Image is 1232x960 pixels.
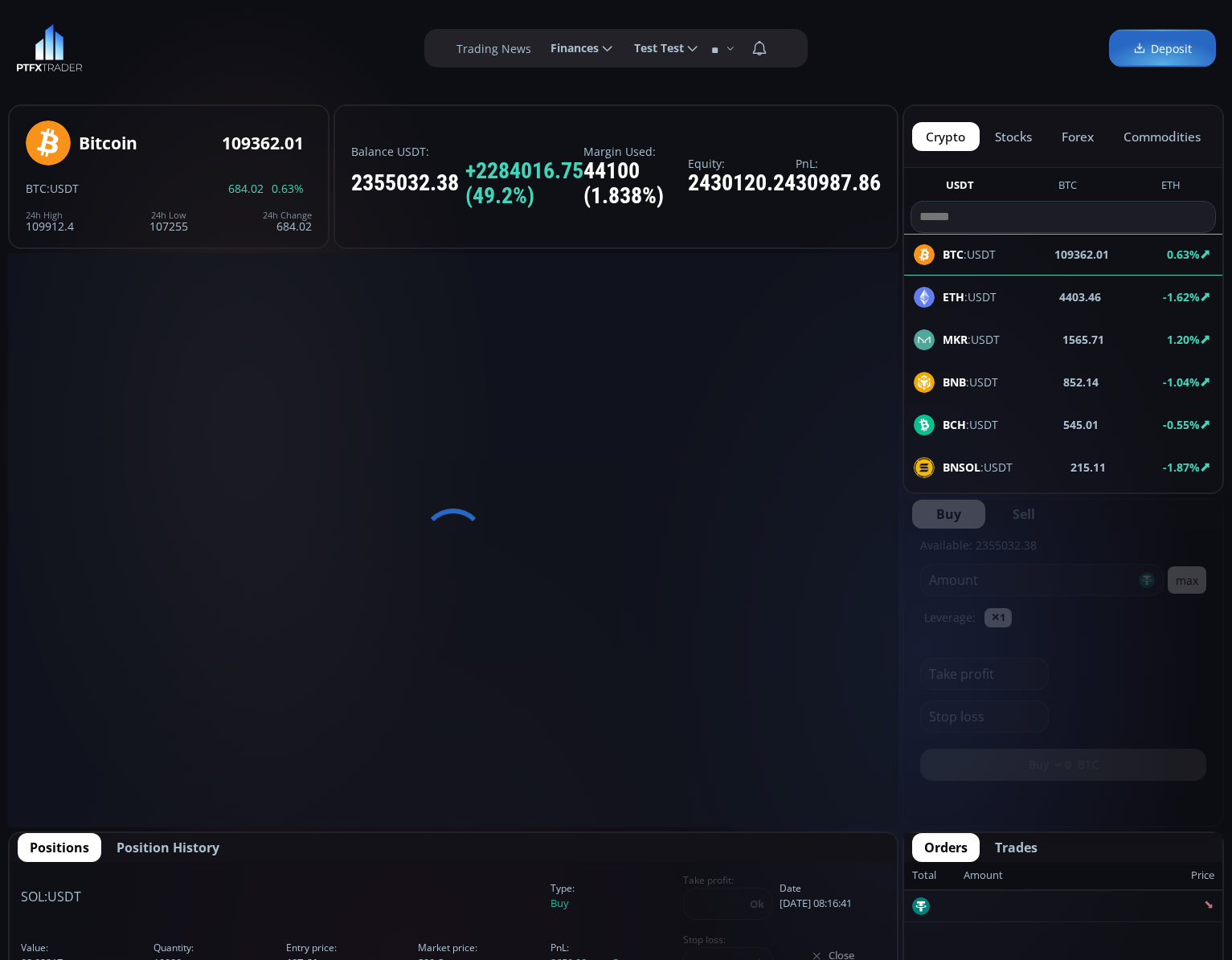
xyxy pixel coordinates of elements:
[943,374,966,390] b: BNB
[1155,178,1187,198] button: ETH
[623,32,684,64] span: Test Test
[943,374,998,390] span: :USDT
[964,865,1003,886] div: Amount
[47,181,79,196] span: :USDT
[995,838,1038,857] span: Trades
[1070,459,1106,476] b: 215.11
[943,289,964,304] b: ETH
[688,157,796,170] label: Equity:
[912,833,980,862] button: Orders
[1133,40,1192,57] span: Deposit
[943,331,1000,348] span: :USDT
[1163,374,1200,390] b: -1.04%
[539,32,599,64] span: Finances
[1063,374,1099,390] b: 852.14
[149,210,188,232] div: 107255
[16,24,83,72] img: LOGO
[1059,288,1101,305] b: 4403.46
[1109,30,1216,67] a: Deposit
[465,159,583,209] span: +2284016.75 (49.2%)
[983,833,1050,862] button: Trades
[912,122,980,151] button: crypto
[776,875,889,918] span: [DATE] 08:16:41
[21,888,44,905] b: SOL
[117,838,219,857] span: Position History
[26,181,47,196] span: BTC
[26,210,74,232] div: 109912.4
[912,865,964,886] div: Total
[263,210,312,232] div: 684.02
[939,178,980,198] button: USDT
[583,145,688,157] label: Margin Used:
[547,875,680,918] span: Buy
[104,833,231,862] button: Position History
[943,460,980,475] b: BNSOL
[1052,178,1083,198] button: BTC
[1163,460,1200,475] b: -1.87%
[688,171,796,196] div: 2430120.24
[1048,122,1108,151] button: forex
[796,157,881,170] label: PnL:
[1163,289,1200,304] b: -1.62%
[981,122,1046,151] button: stocks
[79,134,137,153] div: Bitcoin
[222,134,304,153] div: 109362.01
[943,459,1013,476] span: :USDT
[943,332,968,347] b: MKR
[149,210,188,220] div: 24h Low
[228,182,264,194] span: 684.02
[26,210,74,220] div: 24h High
[583,159,688,209] div: 44100 (1.838%)
[943,288,997,305] span: :USDT
[924,838,968,857] span: Orders
[943,417,966,432] b: BCH
[263,210,312,220] div: 24h Change
[1167,332,1200,347] b: 1.20%
[943,416,998,433] span: :USDT
[21,887,81,906] span: :USDT
[351,159,583,209] div: 2355032.38
[351,145,583,157] label: Balance USDT:
[1063,416,1099,433] b: 545.01
[30,838,89,857] span: Positions
[1109,122,1214,151] button: commodities
[18,833,101,862] button: Positions
[1003,865,1214,886] div: Price
[1163,417,1200,432] b: -0.55%
[1062,331,1104,348] b: 1565.71
[272,182,304,194] span: 0.63%
[796,171,881,196] div: 30987.86
[456,40,531,57] label: Trading News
